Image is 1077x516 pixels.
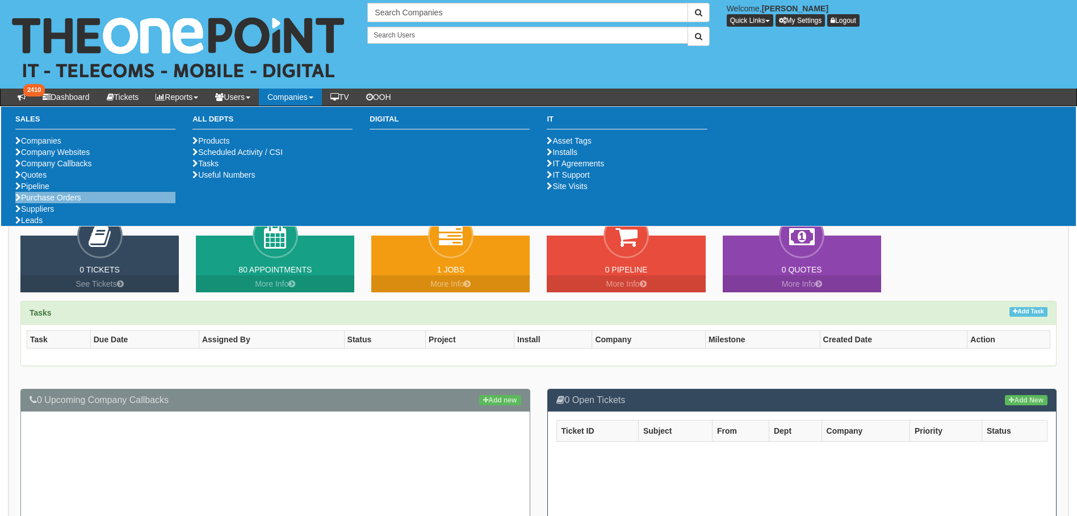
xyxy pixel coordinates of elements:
[15,115,175,129] h3: Sales
[358,89,400,106] a: OOH
[547,170,589,179] a: IT Support
[196,275,354,292] a: More Info
[762,4,828,13] b: [PERSON_NAME]
[967,331,1050,349] th: Action
[547,275,705,292] a: More Info
[15,216,43,225] a: Leads
[192,159,219,168] a: Tasks
[822,420,910,441] th: Company
[207,89,259,106] a: Users
[79,265,120,274] a: 0 Tickets
[592,331,706,349] th: Company
[147,89,207,106] a: Reports
[15,170,47,179] a: Quotes
[15,136,61,145] a: Companies
[30,308,52,317] strong: Tasks
[367,3,688,22] input: Search Companies
[1005,395,1047,405] a: Add New
[718,3,1077,27] div: Welcome,
[727,14,773,27] button: Quick Links
[98,89,148,106] a: Tickets
[547,159,604,168] a: IT Agreements
[238,265,312,274] a: 80 Appointments
[259,89,322,106] a: Companies
[820,331,967,349] th: Created Date
[547,148,577,157] a: Installs
[910,420,982,441] th: Priority
[15,182,49,191] a: Pipeline
[30,395,521,405] h3: 0 Upcoming Company Callbacks
[479,395,521,405] a: Add new
[782,265,822,274] a: 0 Quotes
[15,193,81,202] a: Purchase Orders
[20,275,179,292] a: See Tickets
[556,395,1048,405] h3: 0 Open Tickets
[514,331,592,349] th: Install
[23,84,45,97] span: 2410
[192,170,255,179] a: Useful Numbers
[705,331,820,349] th: Milestone
[769,420,822,441] th: Dept
[776,14,825,27] a: My Settings
[367,27,688,44] input: Search Users
[199,331,344,349] th: Assigned By
[437,265,464,274] a: 1 Jobs
[371,275,530,292] a: More Info
[15,204,54,213] a: Suppliers
[547,136,591,145] a: Asset Tags
[370,115,530,129] h3: Digital
[556,420,638,441] th: Ticket ID
[192,136,229,145] a: Products
[192,148,283,157] a: Scheduled Activity / CSI
[605,265,648,274] a: 0 Pipeline
[1009,307,1047,317] a: Add Task
[712,420,769,441] th: From
[90,331,199,349] th: Due Date
[426,331,514,349] th: Project
[547,182,587,191] a: Site Visits
[547,115,707,129] h3: IT
[982,420,1047,441] th: Status
[15,148,90,157] a: Company Websites
[15,159,92,168] a: Company Callbacks
[322,89,358,106] a: TV
[192,115,353,129] h3: All Depts
[27,331,91,349] th: Task
[723,275,881,292] a: More Info
[34,89,98,106] a: Dashboard
[638,420,712,441] th: Subject
[344,331,426,349] th: Status
[827,14,860,27] a: Logout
